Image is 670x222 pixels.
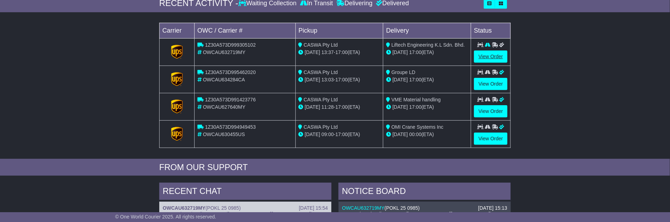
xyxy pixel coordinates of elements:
[171,100,183,114] img: GetCarrierServiceLogo
[171,127,183,141] img: GetCarrierServiceLogo
[383,23,471,38] td: Delivery
[203,104,245,110] span: OWCAU627640MY
[299,49,381,56] div: - (ETA)
[304,124,338,130] span: CASWA Pty Ltd
[305,104,320,110] span: [DATE]
[322,49,334,55] span: 13:37
[335,104,348,110] span: 17:00
[342,211,492,217] span: In Transit and Delivery Team ([EMAIL_ADDRESS][DOMAIN_NAME])
[409,104,421,110] span: 17:00
[409,77,421,82] span: 17:00
[163,205,205,211] a: OWCAU632719MY
[203,77,245,82] span: OWCAU634284CA
[159,183,331,202] div: RECENT CHAT
[322,77,334,82] span: 13:03
[409,49,421,55] span: 17:00
[342,205,384,211] a: OWCAU632719MY
[386,103,468,111] div: (ETA)
[159,162,511,173] div: FROM OUR SUPPORT
[305,49,320,55] span: [DATE]
[203,49,245,55] span: OWCAU632719MY
[391,97,441,102] span: VME Material handling
[342,205,507,211] div: ( )
[304,42,338,48] span: CASWA Pty Ltd
[299,76,381,83] div: - (ETA)
[205,42,256,48] span: 1Z30A573D999305102
[474,51,508,63] a: View Order
[409,132,421,137] span: 00:00
[474,78,508,90] a: View Order
[205,69,256,75] span: 1Z30A573D995462020
[392,49,408,55] span: [DATE]
[203,132,245,137] span: OWCAU630455US
[322,104,334,110] span: 11:28
[304,97,338,102] span: CASWA Pty Ltd
[335,132,348,137] span: 17:00
[386,131,468,138] div: (ETA)
[295,23,383,38] td: Pickup
[299,103,381,111] div: - (ETA)
[335,77,348,82] span: 17:00
[386,205,418,211] span: POKL 25 0985
[391,69,415,75] span: Groupe LD
[171,72,183,86] img: GetCarrierServiceLogo
[163,211,313,217] span: In Transit and Delivery Team ([EMAIL_ADDRESS][DOMAIN_NAME])
[299,205,328,211] div: [DATE] 15:54
[391,42,465,48] span: Liftech Engineering K.L Sdn. Bhd.
[471,23,511,38] td: Status
[195,23,296,38] td: OWC / Carrier #
[163,205,328,211] div: ( )
[160,23,195,38] td: Carrier
[299,131,381,138] div: - (ETA)
[392,104,408,110] span: [DATE]
[322,132,334,137] span: 09:00
[391,124,444,130] span: OMI Crane Systems Inc
[115,214,216,220] span: © One World Courier 2025. All rights reserved.
[304,69,338,75] span: CASWA Pty Ltd
[386,76,468,83] div: (ETA)
[386,49,468,56] div: (ETA)
[478,205,507,211] div: [DATE] 15:13
[305,77,320,82] span: [DATE]
[474,133,508,145] a: View Order
[305,132,320,137] span: [DATE]
[474,105,508,117] a: View Order
[171,45,183,59] img: GetCarrierServiceLogo
[339,183,511,202] div: NOTICE BOARD
[205,124,256,130] span: 1Z30A573D994949453
[392,77,408,82] span: [DATE]
[207,205,239,211] span: POKL 25 0985
[392,132,408,137] span: [DATE]
[205,97,256,102] span: 1Z30A573D991423776
[335,49,348,55] span: 17:00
